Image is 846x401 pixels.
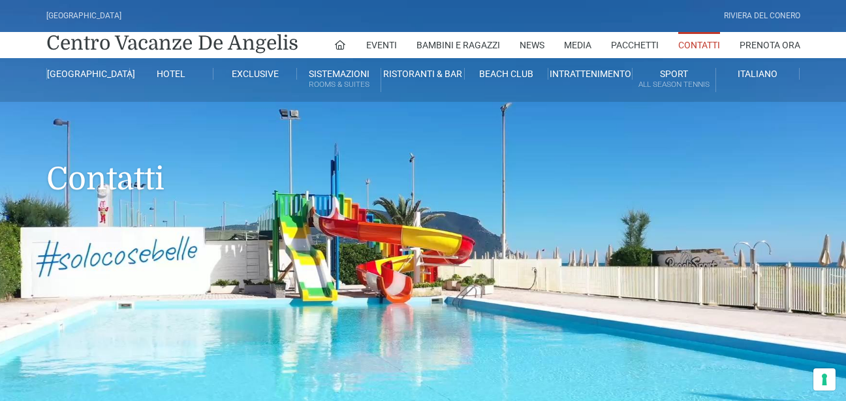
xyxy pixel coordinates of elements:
span: Italiano [738,69,777,79]
a: Contatti [678,32,720,58]
a: SportAll Season Tennis [633,68,716,92]
button: Le tue preferenze relative al consenso per le tecnologie di tracciamento [813,368,836,391]
a: Media [564,32,591,58]
a: Beach Club [465,68,548,80]
a: Hotel [130,68,213,80]
div: [GEOGRAPHIC_DATA] [46,10,121,22]
a: Exclusive [213,68,297,80]
a: Bambini e Ragazzi [416,32,500,58]
small: Rooms & Suites [297,78,380,91]
small: All Season Tennis [633,78,715,91]
a: Ristoranti & Bar [381,68,465,80]
a: Centro Vacanze De Angelis [46,30,298,56]
a: Eventi [366,32,397,58]
a: News [520,32,544,58]
h1: Contatti [46,102,800,217]
a: SistemazioniRooms & Suites [297,68,381,92]
a: Pacchetti [611,32,659,58]
a: Intrattenimento [548,68,632,80]
a: Prenota Ora [740,32,800,58]
a: Italiano [716,68,800,80]
div: Riviera Del Conero [724,10,800,22]
a: [GEOGRAPHIC_DATA] [46,68,130,80]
